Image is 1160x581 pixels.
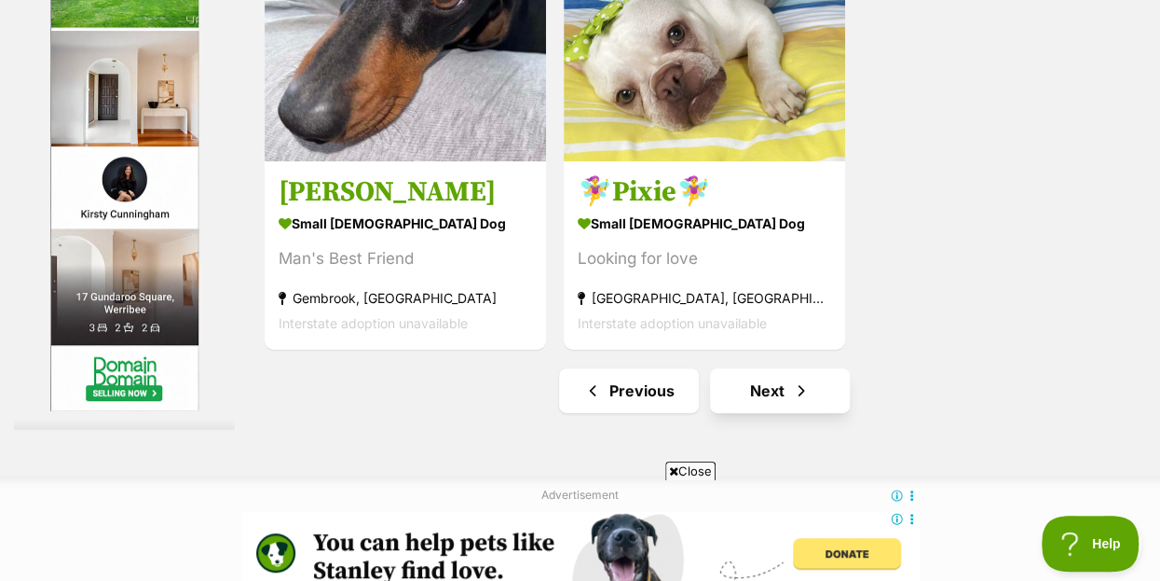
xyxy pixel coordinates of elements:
[279,210,532,237] strong: small [DEMOGRAPHIC_DATA] Dog
[578,174,831,210] h3: 🧚‍♀️Pixie🧚‍♀️
[578,210,831,237] strong: small [DEMOGRAPHIC_DATA] Dog
[665,462,716,480] span: Close
[559,368,699,413] a: Previous page
[241,488,920,572] iframe: Advertisement
[578,285,831,311] strong: [GEOGRAPHIC_DATA], [GEOGRAPHIC_DATA]
[279,174,532,210] h3: [PERSON_NAME]
[279,246,532,271] div: Man's Best Friend
[148,3,288,18] div: Super Sleep...
[564,160,845,350] a: 🧚‍♀️Pixie🧚‍♀️ small [DEMOGRAPHIC_DATA] Dog Looking for love [GEOGRAPHIC_DATA], [GEOGRAPHIC_DATA] ...
[279,315,468,331] span: Interstate adoption unavailable
[710,368,850,413] a: Next page
[310,14,404,42] button: Learn More
[265,160,546,350] a: [PERSON_NAME] small [DEMOGRAPHIC_DATA] Dog Man's Best Friend Gembrook, [GEOGRAPHIC_DATA] Intersta...
[578,315,767,331] span: Interstate adoption unavailable
[578,246,831,271] div: Looking for love
[263,368,1146,413] nav: Pagination
[148,18,288,62] div: Bed Sheets Delivering Comfort Aussies Can't Stop Loving
[1042,516,1141,572] iframe: Help Scout Beacon - Open
[279,285,532,311] strong: Gembrook, [GEOGRAPHIC_DATA]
